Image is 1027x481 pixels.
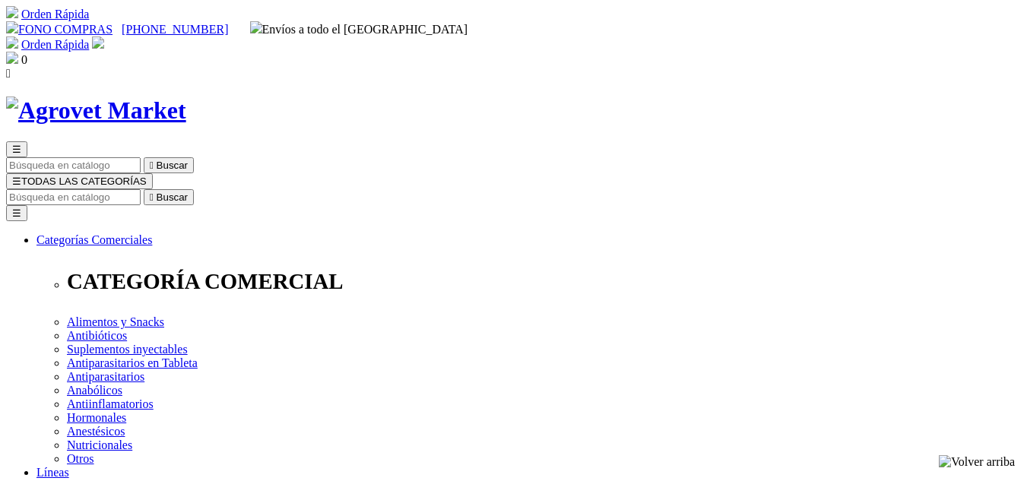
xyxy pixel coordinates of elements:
[157,160,188,171] span: Buscar
[6,189,141,205] input: Buscar
[67,269,1021,294] p: CATEGORÍA COMERCIAL
[6,67,11,80] i: 
[67,329,127,342] a: Antibióticos
[250,23,468,36] span: Envíos a todo el [GEOGRAPHIC_DATA]
[92,36,104,49] img: user.svg
[21,53,27,66] span: 0
[6,205,27,221] button: ☰
[21,38,89,51] a: Orden Rápida
[67,425,125,438] a: Anestésicos
[6,173,153,189] button: ☰TODAS LAS CATEGORÍAS
[12,176,21,187] span: ☰
[67,438,132,451] a: Nutricionales
[67,397,154,410] a: Antiinflamatorios
[67,315,164,328] a: Alimentos y Snacks
[144,189,194,205] button:  Buscar
[6,157,141,173] input: Buscar
[21,8,89,21] a: Orden Rápida
[122,23,228,36] a: [PHONE_NUMBER]
[6,97,186,125] img: Agrovet Market
[67,356,198,369] a: Antiparasitarios en Tableta
[36,233,152,246] a: Categorías Comerciales
[67,384,122,397] a: Anabólicos
[6,21,18,33] img: phone.svg
[6,23,113,36] a: FONO COMPRAS
[150,160,154,171] i: 
[67,343,188,356] a: Suplementos inyectables
[250,21,262,33] img: delivery-truck.svg
[92,38,104,51] a: Acceda a su cuenta de cliente
[6,52,18,64] img: shopping-bag.svg
[6,6,18,18] img: shopping-cart.svg
[67,452,94,465] a: Otros
[6,141,27,157] button: ☰
[36,466,69,479] a: Líneas
[939,455,1015,469] img: Volver arriba
[150,191,154,203] i: 
[144,157,194,173] button:  Buscar
[67,411,126,424] a: Hormonales
[12,144,21,155] span: ☰
[67,370,144,383] a: Antiparasitarios
[6,36,18,49] img: shopping-cart.svg
[157,191,188,203] span: Buscar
